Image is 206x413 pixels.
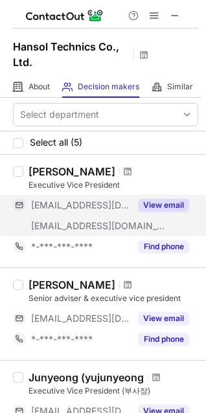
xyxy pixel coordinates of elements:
span: [EMAIL_ADDRESS][DOMAIN_NAME] [31,220,166,232]
button: Reveal Button [138,240,189,253]
div: Senior adviser & executive vice president [29,293,198,304]
button: Reveal Button [138,199,189,212]
span: [EMAIL_ADDRESS][DOMAIN_NAME] [31,313,130,324]
span: Select all (5) [30,137,82,148]
img: ContactOut v5.3.10 [26,8,104,23]
div: [PERSON_NAME] [29,278,115,291]
span: [EMAIL_ADDRESS][DOMAIN_NAME] [31,199,130,211]
span: Similar [167,82,193,92]
div: [PERSON_NAME] [29,165,115,178]
div: Executive Vice President [29,179,198,191]
div: Select department [20,108,99,121]
div: Executive Vice President (부사장) [29,385,198,397]
div: Junyeong (yujunyeong [29,371,144,384]
h1: Hansol Technics Co., Ltd. [13,39,130,70]
button: Reveal Button [138,333,189,346]
span: Decision makers [78,82,139,92]
button: Reveal Button [138,312,189,325]
span: About [29,82,50,92]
